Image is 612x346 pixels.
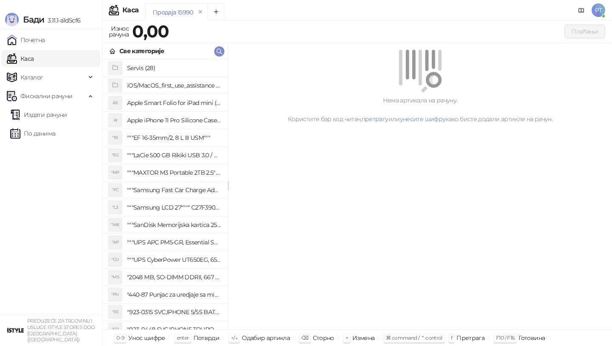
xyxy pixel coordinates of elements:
[122,7,139,14] div: Каса
[108,131,122,145] div: "18
[301,335,308,341] span: ⌫
[10,125,55,142] a: По данима
[108,235,122,249] div: "AP
[451,335,452,341] span: f
[592,3,605,17] span: PT
[238,96,602,124] div: Нема артикала на рачуну. Користите бар код читач, или како бисте додали артикле на рачун.
[518,332,545,343] div: Готовина
[153,8,193,17] div: Продаја 15990
[27,318,95,343] small: PREDUZEĆE ZA TRGOVINU I USLUGE ISTYLE STORES DOO [GEOGRAPHIC_DATA] ([GEOGRAPHIC_DATA])
[102,60,228,329] div: grid
[128,332,165,343] div: Унос шифре
[7,322,24,339] img: 64x64-companyLogo-77b92cf4-9946-4f36-9751-bf7bb5fd2c7d.png
[108,148,122,162] div: "5G
[127,201,221,214] h4: """Samsung LCD 27"""" C27F390FHUXEN"""
[23,14,44,25] span: Бади
[44,17,80,24] span: 3.11.1-a1d5cf6
[127,270,221,284] h4: "2048 MB, SO-DIMM DDRII, 667 MHz, Napajanje 1,8 0,1 V, Latencija CL5"
[127,96,221,110] h4: Apple Smart Folio for iPad mini (A17 Pro) - Sage
[108,166,122,179] div: "MP
[116,335,124,341] span: 0-9
[242,332,290,343] div: Одабир артикла
[108,323,122,336] div: "SD
[352,332,374,343] div: Измена
[195,9,206,16] button: remove
[127,183,221,197] h4: """Samsung Fast Car Charge Adapter, brzi auto punja_, boja crna"""
[386,335,442,341] span: ⌘ command / ⌃ control
[564,25,605,38] button: Плаћање
[107,23,130,40] div: Износ рачуна
[108,305,122,319] div: "S5
[7,31,45,48] a: Почетна
[193,332,220,343] div: Потврди
[231,335,238,341] span: ↑/↓
[119,46,164,56] div: Све категорије
[456,332,484,343] div: Претрага
[108,183,122,197] div: "FC
[575,3,588,17] a: Документација
[362,115,388,123] a: претрагу
[20,88,72,105] span: Фискални рачуни
[108,96,122,110] div: AS
[108,218,122,232] div: "MK
[127,288,221,301] h4: "440-87 Punjac za uredjaje sa micro USB portom 4/1, Stand."
[132,21,169,42] strong: 0,00
[127,253,221,267] h4: """UPS CyberPower UT650EG, 650VA/360W , line-int., s_uko, desktop"""
[127,305,221,319] h4: "923-0315 SVC,IPHONE 5/5S BATTERY REMOVAL TRAY Držač za iPhone sa kojim se otvara display
[127,323,221,336] h4: "923-0448 SVC,IPHONE,TOURQUE DRIVER KIT .65KGF- CM Šrafciger "
[108,270,122,284] div: "MS
[207,3,224,20] button: Add tab
[108,113,122,127] div: AI
[108,201,122,214] div: "L2
[10,106,67,123] a: Издати рачуни
[313,332,334,343] div: Сторно
[5,13,19,26] img: Logo
[346,335,348,341] span: +
[127,235,221,249] h4: """UPS APC PM5-GR, Essential Surge Arrest,5 utic_nica"""
[400,115,446,123] a: унесите шифру
[7,50,34,67] a: Каса
[127,218,221,232] h4: """SanDisk Memorijska kartica 256GB microSDXC sa SD adapterom SDSQXA1-256G-GN6MA - Extreme PLUS, ...
[127,148,221,162] h4: """LaCie 500 GB Rikiki USB 3.0 / Ultra Compact & Resistant aluminum / USB 3.0 / 2.5"""""""
[108,288,122,301] div: "PU
[127,79,221,92] h4: iOS/MacOS_first_use_assistance (4)
[177,335,189,341] span: enter
[127,131,221,145] h4: """EF 16-35mm/2, 8 L III USM"""
[20,69,43,86] span: Каталог
[127,61,221,75] h4: Servis (28)
[127,113,221,127] h4: Apple iPhone 11 Pro Silicone Case - Black
[496,335,514,341] span: F10 / F16
[127,166,221,179] h4: """MAXTOR M3 Portable 2TB 2.5"""" crni eksterni hard disk HX-M201TCB/GM"""
[108,253,122,267] div: "CU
